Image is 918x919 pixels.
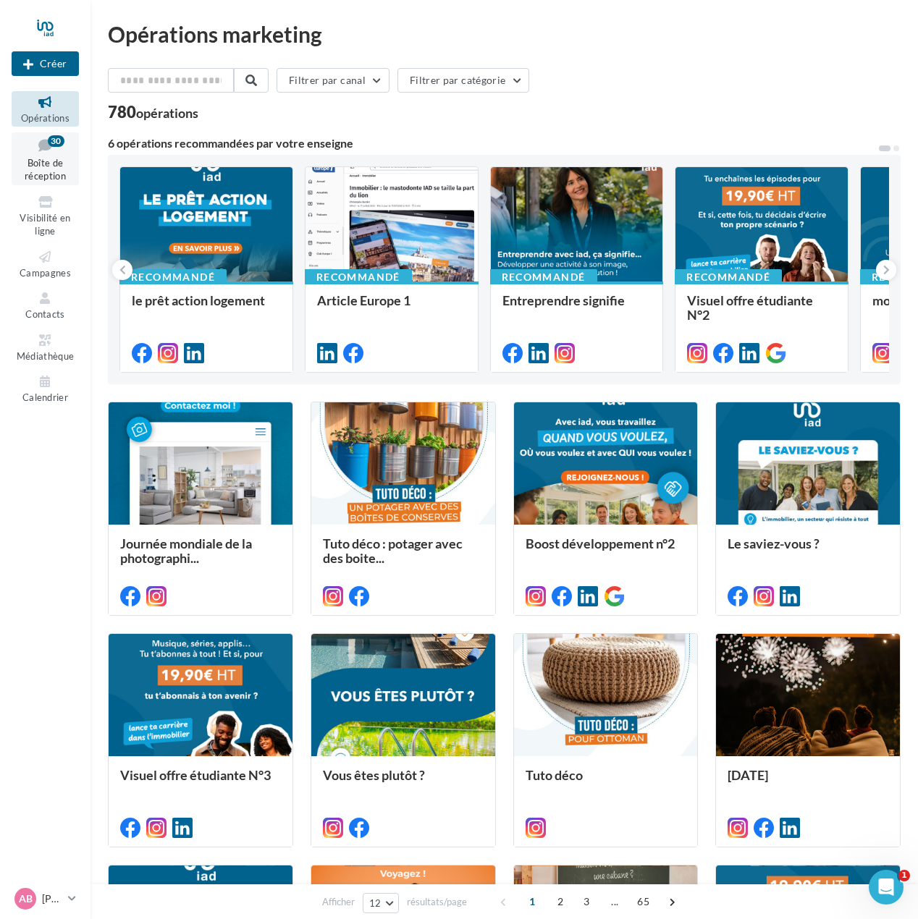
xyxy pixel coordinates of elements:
div: Opérations marketing [108,23,901,45]
span: Visuel offre étudiante N°3 [120,767,271,783]
button: Filtrer par canal [277,68,389,93]
span: Entreprendre signifie [502,292,625,308]
div: Recommandé [119,269,227,285]
span: 1 [521,890,544,913]
span: Tuto déco : potager avec des boite... [323,535,463,566]
span: 1 [898,870,910,881]
span: Tuto déco [526,767,583,783]
a: AB [PERSON_NAME] [12,885,79,912]
div: 30 [48,135,64,147]
div: opérations [136,106,198,119]
span: [DATE] [728,767,768,783]
span: le prêt action logement [132,292,265,308]
div: Nouvelle campagne [12,51,79,76]
a: Visibilité en ligne [12,191,79,240]
button: Filtrer par catégorie [397,68,529,93]
span: Boîte de réception [25,157,66,182]
span: 2 [549,890,572,913]
a: Contacts [12,287,79,323]
span: 3 [575,890,598,913]
a: Médiathèque [12,329,79,365]
span: Contacts [25,308,65,320]
span: ... [603,890,626,913]
button: 12 [363,893,400,913]
span: Visibilité en ligne [20,212,70,237]
span: Vous êtes plutôt ? [323,767,425,783]
span: Afficher [322,895,355,909]
p: [PERSON_NAME] [42,892,62,906]
span: Opérations [21,112,70,124]
span: Calendrier [22,391,68,403]
span: Le saviez-vous ? [728,535,820,551]
a: Boîte de réception30 [12,132,79,185]
span: Médiathèque [17,350,75,362]
span: 65 [631,890,655,913]
a: Campagnes [12,246,79,281]
a: Calendrier [12,370,79,406]
div: Recommandé [675,269,782,285]
span: Article Europe 1 [317,292,410,308]
div: Recommandé [490,269,597,285]
div: 6 opérations recommandées par votre enseigne [108,137,877,149]
div: 780 [108,104,198,120]
button: Créer [12,51,79,76]
span: Visuel offre étudiante N°2 [687,292,813,323]
span: Campagnes [20,267,71,279]
span: Boost développement n°2 [526,535,675,551]
span: 12 [369,897,382,909]
span: Journée mondiale de la photographi... [120,535,252,566]
span: résultats/page [407,895,467,909]
iframe: Intercom live chat [869,870,904,905]
a: Opérations [12,91,79,127]
div: Recommandé [305,269,412,285]
span: AB [19,892,33,906]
